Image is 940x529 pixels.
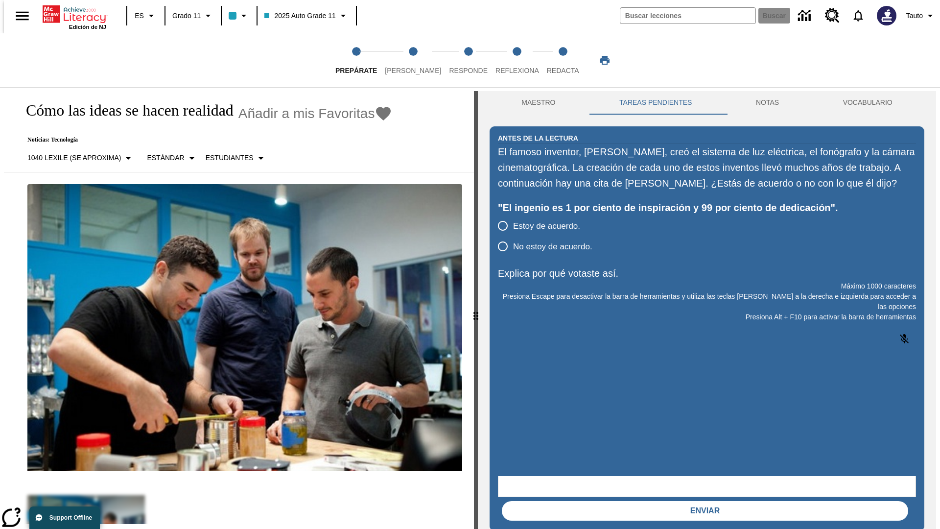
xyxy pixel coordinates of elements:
[377,33,449,87] button: Lee step 2 of 5
[143,149,201,167] button: Tipo de apoyo, Estándar
[69,24,106,30] span: Edición de NJ
[478,91,936,529] div: activity
[206,153,254,163] p: Estudiantes
[502,501,908,521] button: Enviar
[792,2,819,29] a: Centro de información
[498,281,916,291] p: Máximo 1000 caracteres
[474,91,478,529] div: Pulsa la tecla de intro o la barra espaciadora y luego presiona las flechas de derecha e izquierd...
[328,33,385,87] button: Prepárate step 1 of 5
[893,327,916,351] button: Haga clic para activar la función de reconocimiento de voz
[202,149,271,167] button: Seleccionar estudiante
[260,7,352,24] button: Clase: 2025 Auto Grade 11, Selecciona una clase
[490,91,587,115] button: Maestro
[449,67,488,74] span: Responde
[23,149,138,167] button: Seleccione Lexile, 1040 Lexile (Se aproxima)
[877,6,896,25] img: Avatar
[49,514,92,521] span: Support Offline
[225,7,254,24] button: El color de la clase es azul claro. Cambiar el color de la clase.
[513,220,580,233] span: Estoy de acuerdo.
[495,67,539,74] span: Reflexiona
[168,7,218,24] button: Grado: Grado 11, Elige un grado
[620,8,755,24] input: Buscar campo
[29,506,100,529] button: Support Offline
[871,3,902,28] button: Escoja un nuevo avatar
[587,91,724,115] button: TAREAS PENDIENTES
[335,67,377,74] span: Prepárate
[498,291,916,312] p: Presiona Escape para desactivar la barra de herramientas y utiliza las teclas [PERSON_NAME] a la ...
[724,91,811,115] button: NOTAS
[16,101,234,120] h1: Cómo las ideas se hacen realidad
[811,91,924,115] button: VOCABULARIO
[27,153,121,163] p: 1040 Lexile (Se aproxima)
[539,33,587,87] button: Redacta step 5 of 5
[498,200,916,216] div: "El ingenio es 1 por ciento de inspiración y 99 por ciento de dedicación".
[846,3,871,28] a: Notificaciones
[385,67,441,74] span: [PERSON_NAME]
[8,1,37,30] button: Abrir el menú lateral
[498,312,916,322] p: Presiona Alt + F10 para activar la barra de herramientas
[498,216,600,257] div: poll
[43,3,106,30] div: Portada
[238,105,393,122] button: Añadir a mis Favoritas - Cómo las ideas se hacen realidad
[498,144,916,191] div: El famoso inventor, [PERSON_NAME], creó el sistema de luz eléctrica, el fonógrafo y la cámara cin...
[490,91,924,115] div: Instructional Panel Tabs
[547,67,579,74] span: Redacta
[238,106,375,121] span: Añadir a mis Favoritas
[906,11,923,21] span: Tauto
[498,265,916,281] p: Explica por qué votaste así.
[172,11,201,21] span: Grado 11
[488,33,547,87] button: Reflexiona step 4 of 5
[498,133,578,144] h2: Antes de la lectura
[130,7,162,24] button: Lenguaje: ES, Selecciona un idioma
[147,153,184,163] p: Estándar
[589,51,620,69] button: Imprimir
[819,2,846,29] a: Centro de recursos, Se abrirá en una pestaña nueva.
[135,11,144,21] span: ES
[902,7,940,24] button: Perfil/Configuración
[4,8,143,17] body: Explica por qué votaste así. Máximo 1000 caracteres Presiona Alt + F10 para activar la barra de h...
[27,184,462,471] img: El fundador de Quirky, Ben Kaufman prueba un nuevo producto con un compañero de trabajo, Gaz Brow...
[4,91,474,524] div: reading
[264,11,335,21] span: 2025 Auto Grade 11
[513,240,592,253] span: No estoy de acuerdo.
[441,33,495,87] button: Responde step 3 of 5
[16,136,392,144] p: Noticias: Tecnología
